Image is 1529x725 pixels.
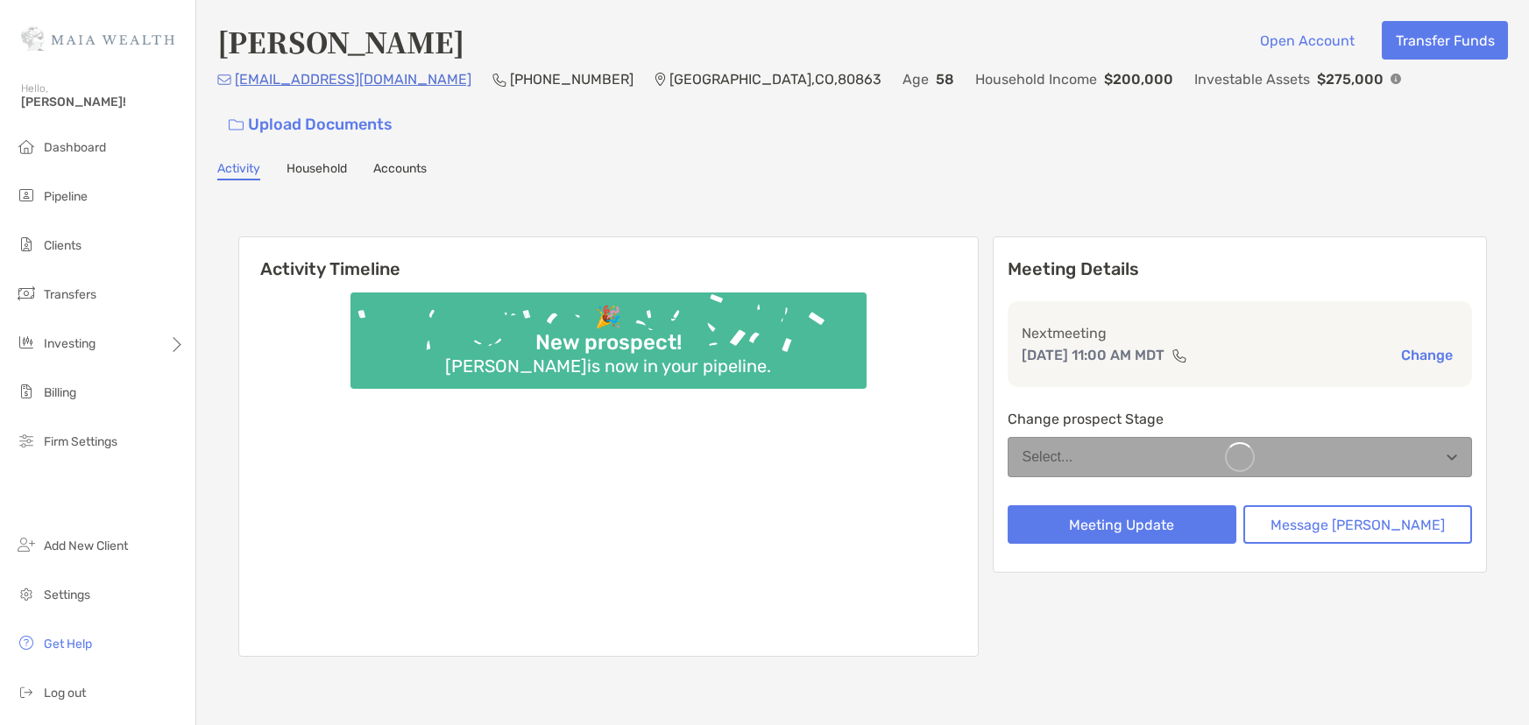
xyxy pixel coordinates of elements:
button: Transfer Funds [1382,21,1508,60]
a: Accounts [373,161,427,180]
div: [PERSON_NAME] is now in your pipeline. [438,355,778,377]
a: Household [287,161,347,180]
span: [PERSON_NAME]! [21,95,185,109]
h6: Activity Timeline [239,237,978,279]
div: New prospect! [528,330,689,355]
p: Investable Assets [1194,68,1310,90]
p: Household Income [975,68,1097,90]
p: Meeting Details [1008,258,1473,280]
span: Clients [44,238,81,253]
p: [GEOGRAPHIC_DATA] , CO , 80863 [669,68,881,90]
img: pipeline icon [16,185,37,206]
p: Next meeting [1022,322,1459,344]
a: Activity [217,161,260,180]
img: logout icon [16,681,37,702]
button: Meeting Update [1008,505,1236,544]
img: Email Icon [217,74,231,85]
span: Billing [44,385,76,400]
button: Change [1396,346,1458,364]
span: Investing [44,336,96,351]
button: Open Account [1246,21,1368,60]
p: $275,000 [1317,68,1384,90]
img: Confetti [350,292,867,374]
div: 🎉 [588,305,628,330]
span: Get Help [44,637,92,651]
span: Settings [44,588,90,602]
span: Add New Client [44,538,128,553]
img: transfers icon [16,283,37,304]
img: button icon [229,119,244,131]
img: investing icon [16,332,37,353]
p: $200,000 [1104,68,1173,90]
img: get-help icon [16,632,37,653]
img: firm-settings icon [16,430,37,451]
img: Info Icon [1391,74,1401,84]
span: Dashboard [44,140,106,155]
img: communication type [1172,348,1187,362]
span: Transfers [44,287,96,302]
img: dashboard icon [16,136,37,157]
img: Zoe Logo [21,7,174,70]
a: Upload Documents [217,106,404,144]
p: [DATE] 11:00 AM MDT [1022,344,1164,366]
img: settings icon [16,583,37,604]
button: Message [PERSON_NAME] [1243,505,1472,544]
p: [EMAIL_ADDRESS][DOMAIN_NAME] [235,68,471,90]
p: Change prospect Stage [1008,408,1473,430]
img: add_new_client icon [16,534,37,555]
p: 58 [936,68,954,90]
img: Location Icon [655,73,666,87]
span: Pipeline [44,189,88,204]
p: [PHONE_NUMBER] [510,68,634,90]
span: Firm Settings [44,434,117,449]
h4: [PERSON_NAME] [217,21,464,61]
img: clients icon [16,234,37,255]
img: Phone Icon [492,73,506,87]
p: Age [903,68,929,90]
img: billing icon [16,381,37,402]
span: Log out [44,686,86,700]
